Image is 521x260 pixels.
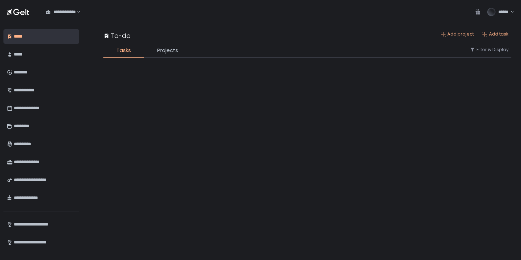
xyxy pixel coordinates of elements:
[470,47,509,53] button: Filter & Display
[103,31,131,40] div: To-do
[41,5,80,19] div: Search for option
[482,31,509,37] button: Add task
[157,47,178,54] span: Projects
[440,31,474,37] button: Add project
[116,47,131,54] span: Tasks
